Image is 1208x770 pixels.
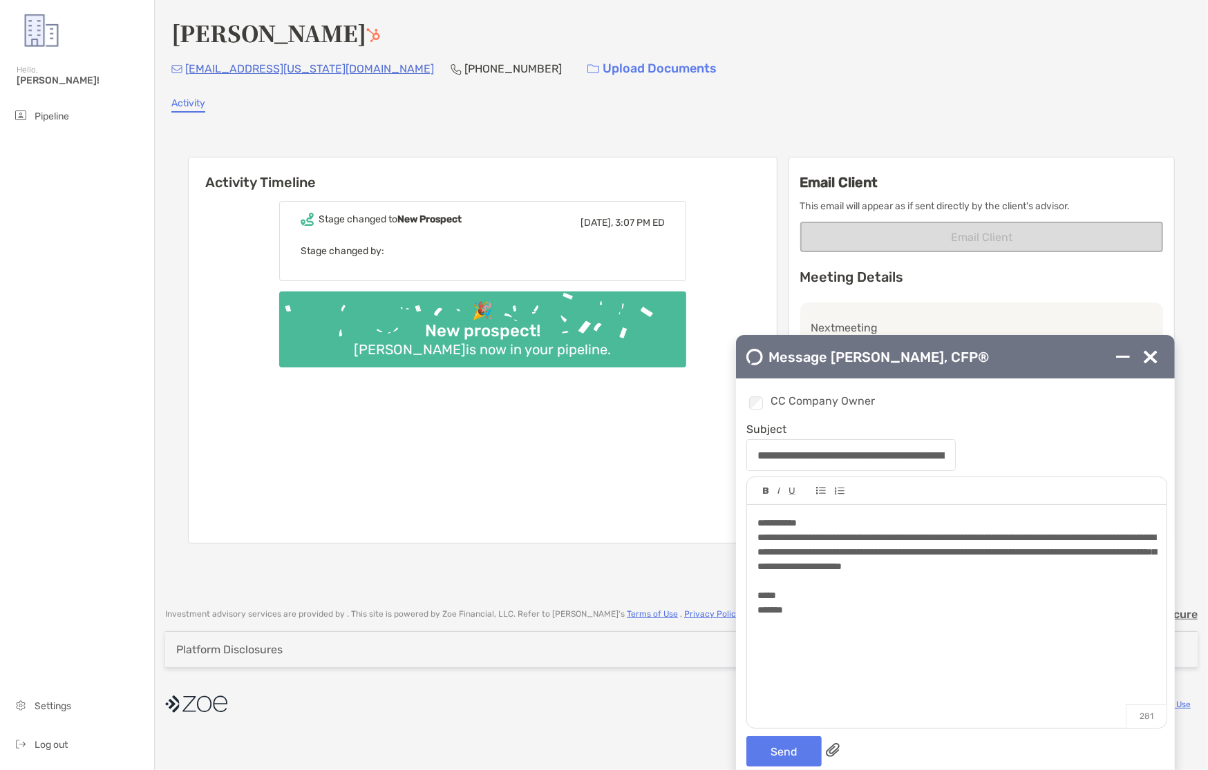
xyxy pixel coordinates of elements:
[746,394,1167,412] label: CC Company Owner
[800,269,1164,286] p: Meeting Details
[35,700,71,712] span: Settings
[17,75,146,86] span: [PERSON_NAME]!
[366,28,380,42] img: Hubspot Icon
[366,17,380,48] a: Go to Hubspot Deal
[17,6,66,55] img: Zoe Logo
[171,97,205,113] a: Activity
[466,301,498,321] div: 🎉
[789,488,795,495] img: Editor control icon
[301,213,314,226] img: Event icon
[800,174,1164,191] h3: Email Client
[279,291,686,356] img: Confetti
[1144,350,1158,364] img: Close
[165,689,227,720] img: company logo
[12,107,29,124] img: pipeline icon
[301,242,665,260] p: Stage changed by:
[746,423,786,435] label: Subject
[319,213,462,225] div: Stage changed to
[587,64,599,74] img: button icon
[811,319,1153,336] p: Next meeting
[777,488,780,494] img: Editor control icon
[749,396,763,410] input: checkbox check mark iconCC Company Owner
[35,110,69,122] span: Pipeline
[348,341,616,358] div: [PERSON_NAME] is now in your pipeline.
[746,349,763,365] img: Zoe logo
[800,198,1164,215] p: This email will appear as if sent directly by the client's advisor.
[35,739,68,751] span: Log out
[12,697,29,713] img: settings icon
[419,321,546,341] div: New prospect!
[1126,704,1167,728] p: 281
[746,349,989,365] div: Message [PERSON_NAME], CFP®
[627,609,678,619] a: Terms of Use
[176,643,283,656] div: Platform Disclosures
[171,65,182,73] img: Email Icon
[826,743,840,757] img: paperclip attachments
[397,213,462,225] b: New Prospect
[171,17,380,48] h4: [PERSON_NAME]
[185,60,434,77] p: [EMAIL_ADDRESS][US_STATE][DOMAIN_NAME]
[746,736,822,767] button: Send
[578,54,726,84] a: Upload Documents
[12,735,29,752] img: logout icon
[451,64,462,75] img: Phone Icon
[684,609,741,619] a: Privacy Policy
[1116,350,1130,364] img: Expand or collapse
[834,487,844,495] img: Editor control icon
[615,217,665,229] span: 3:07 PM ED
[464,60,562,77] p: [PHONE_NUMBER]
[763,488,769,494] img: Editor control icon
[816,487,826,494] img: Editor control icon
[189,157,777,191] h6: Activity Timeline
[581,217,613,229] span: [DATE],
[165,609,883,619] p: Investment advisory services are provided by . This site is powered by Zoe Financial, LLC. Refer ...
